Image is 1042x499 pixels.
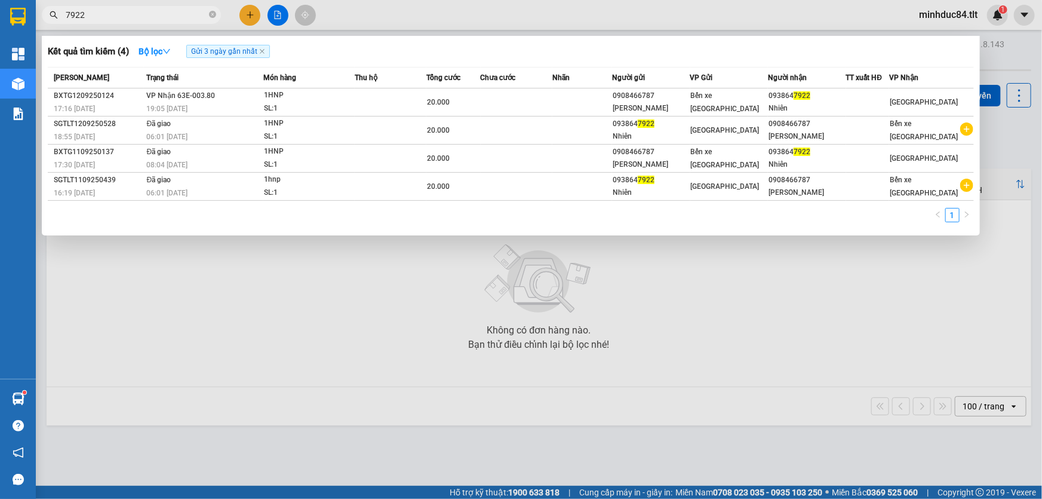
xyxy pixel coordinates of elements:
span: 7922 [638,176,654,184]
span: 19:05 [DATE] [147,105,188,113]
span: 06:01 [DATE] [147,189,188,197]
span: [GEOGRAPHIC_DATA] [691,126,760,134]
span: left [935,211,942,218]
li: Previous Page [931,208,945,222]
div: 093864 [769,90,845,102]
div: [PERSON_NAME] [769,130,845,143]
div: SL: 1 [264,130,354,143]
div: 0908466787 [613,90,689,102]
span: Nhãn [552,74,570,82]
span: 7922 [794,91,810,100]
div: BXTG1109250137 [54,146,143,158]
span: plus-circle [960,179,973,192]
span: 17:30 [DATE] [54,161,95,169]
div: SL: 1 [264,186,354,200]
span: down [162,47,171,56]
div: [PERSON_NAME] [613,102,689,115]
span: Đã giao [147,176,171,184]
span: Tổng cước [426,74,460,82]
h3: Kết quả tìm kiếm ( 4 ) [48,45,129,58]
img: solution-icon [12,108,24,120]
span: Người gửi [612,74,645,82]
span: Thu hộ [355,74,377,82]
div: Nhiên [613,130,689,143]
div: 1HNP [264,89,354,102]
div: 1hnp [264,173,354,186]
span: Bến xe [GEOGRAPHIC_DATA] [890,120,958,141]
span: Chưa cước [481,74,516,82]
span: Món hàng [263,74,296,82]
span: Đã giao [147,120,171,128]
div: 1HNP [264,117,354,130]
div: 1HNP [264,145,354,158]
span: Bến xe [GEOGRAPHIC_DATA] [890,176,958,197]
span: search [50,11,58,19]
span: 7922 [794,148,810,156]
li: Next Page [960,208,974,222]
span: [PERSON_NAME] [54,74,109,82]
img: warehouse-icon [12,78,24,90]
div: 093864 [769,146,845,158]
span: Bến xe [GEOGRAPHIC_DATA] [691,148,760,169]
button: right [960,208,974,222]
span: [GEOGRAPHIC_DATA] [890,154,958,163]
span: 7922 [638,120,654,128]
div: BXTG1209250124 [54,90,143,102]
span: 20.000 [427,182,450,191]
a: 1 [946,209,959,222]
div: SL: 1 [264,102,354,115]
span: Đã giao [147,148,171,156]
span: 18:55 [DATE] [54,133,95,141]
li: 1 [945,208,960,222]
span: Người nhận [768,74,807,82]
div: 0908466787 [769,118,845,130]
div: Nhiên [769,158,845,171]
img: warehouse-icon [12,393,24,405]
span: 20.000 [427,154,450,163]
div: [PERSON_NAME] [769,186,845,199]
span: VP Gửi [690,74,713,82]
span: plus-circle [960,123,973,136]
div: Nhiên [769,102,845,115]
img: dashboard-icon [12,48,24,60]
span: 08:04 [DATE] [147,161,188,169]
div: 093864 [613,174,689,186]
span: right [963,211,970,218]
div: 0908466787 [613,146,689,158]
div: SGTLT1109250439 [54,174,143,186]
button: Bộ lọcdown [129,42,180,61]
input: Tìm tên, số ĐT hoặc mã đơn [66,8,207,22]
span: close-circle [209,11,216,18]
span: TT xuất HĐ [846,74,883,82]
span: [GEOGRAPHIC_DATA] [890,98,958,106]
button: left [931,208,945,222]
span: Gửi 3 ngày gần nhất [186,45,270,58]
span: Trạng thái [147,74,179,82]
sup: 1 [23,391,26,394]
span: 16:19 [DATE] [54,189,95,197]
div: [PERSON_NAME] [613,158,689,171]
span: VP Nhận [889,74,918,82]
div: 093864 [613,118,689,130]
span: close [259,48,265,54]
img: logo-vxr [10,8,26,26]
span: 20.000 [427,98,450,106]
span: notification [13,447,24,458]
span: message [13,474,24,485]
span: close-circle [209,10,216,21]
div: 0908466787 [769,174,845,186]
div: SL: 1 [264,158,354,172]
div: Nhiên [613,186,689,199]
span: 17:16 [DATE] [54,105,95,113]
span: VP Nhận 63E-003.80 [147,91,216,100]
span: Bến xe [GEOGRAPHIC_DATA] [691,91,760,113]
span: 06:01 [DATE] [147,133,188,141]
span: [GEOGRAPHIC_DATA] [691,182,760,191]
span: question-circle [13,420,24,431]
div: SGTLT1209250528 [54,118,143,130]
span: 20.000 [427,126,450,134]
strong: Bộ lọc [139,47,171,56]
